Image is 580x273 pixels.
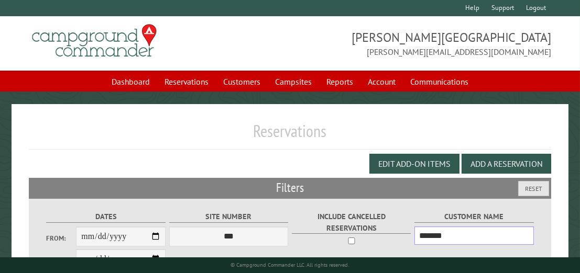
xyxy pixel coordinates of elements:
h1: Reservations [29,121,551,150]
a: Campsites [269,72,318,92]
div: v 4.0.25 [29,17,51,25]
a: Reservations [158,72,215,92]
label: Site Number [169,211,289,223]
img: logo_orange.svg [17,17,25,25]
small: © Campground Commander LLC. All rights reserved. [231,261,349,268]
button: Edit Add-on Items [369,154,459,174]
label: From: [46,233,76,243]
a: Reports [320,72,359,92]
button: Reset [518,181,549,196]
a: Dashboard [105,72,156,92]
span: [PERSON_NAME][GEOGRAPHIC_DATA] [PERSON_NAME][EMAIL_ADDRESS][DOMAIN_NAME] [290,29,551,58]
a: Communications [404,72,475,92]
img: tab_domain_overview_orange.svg [28,61,37,69]
button: Add a Reservation [462,154,551,174]
label: Customer Name [414,211,534,223]
label: Dates [46,211,166,223]
h2: Filters [29,178,551,198]
div: Domain Overview [40,62,94,69]
label: To: [46,255,76,265]
div: Domain: [DOMAIN_NAME] [27,27,115,36]
a: Customers [217,72,267,92]
label: Include Cancelled Reservations [292,211,411,234]
img: website_grey.svg [17,27,25,36]
img: tab_keywords_by_traffic_grey.svg [104,61,113,69]
a: Account [362,72,402,92]
div: Keywords by Traffic [116,62,177,69]
img: Campground Commander [29,20,160,61]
